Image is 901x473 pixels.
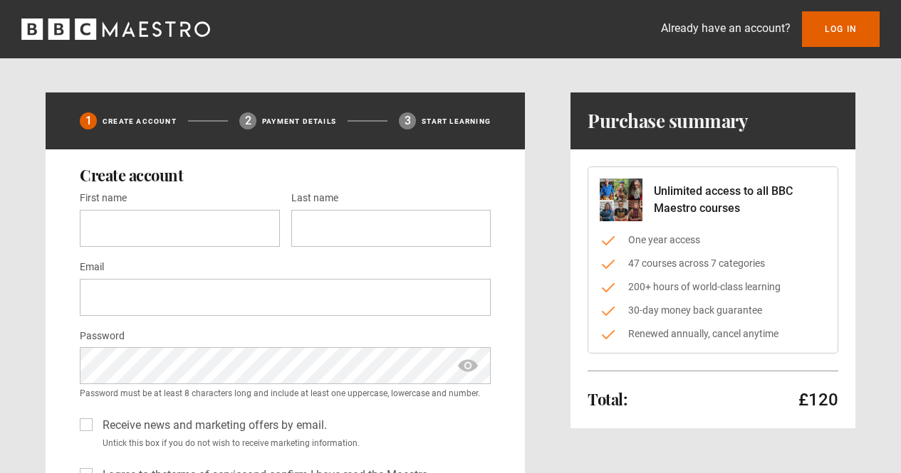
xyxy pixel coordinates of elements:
li: 200+ hours of world-class learning [600,280,826,294]
li: 30-day money back guarantee [600,303,826,318]
h2: Total: [588,390,627,408]
p: Already have an account? [661,20,791,37]
p: Payment details [262,116,336,127]
label: Password [80,328,125,345]
p: Start learning [422,116,491,127]
div: 1 [80,112,97,129]
li: Renewed annually, cancel anytime [600,326,826,341]
small: Password must be at least 8 characters long and include at least one uppercase, lowercase and num... [80,387,491,400]
h2: Create account [80,166,491,184]
svg: BBC Maestro [21,18,210,40]
div: 3 [399,112,416,129]
p: £120 [798,388,838,411]
label: Email [80,259,104,276]
h1: Purchase summary [588,110,748,132]
small: Untick this box if you do not wish to receive marketing information. [97,437,491,450]
div: 2 [239,112,256,129]
a: Log In [802,11,880,47]
label: Receive news and marketing offers by email. [97,417,327,434]
label: First name [80,190,127,207]
li: One year access [600,233,826,248]
li: 47 courses across 7 categories [600,256,826,271]
p: Create Account [103,116,177,127]
span: show password [457,347,479,384]
label: Last name [291,190,338,207]
p: Unlimited access to all BBC Maestro courses [654,183,826,217]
